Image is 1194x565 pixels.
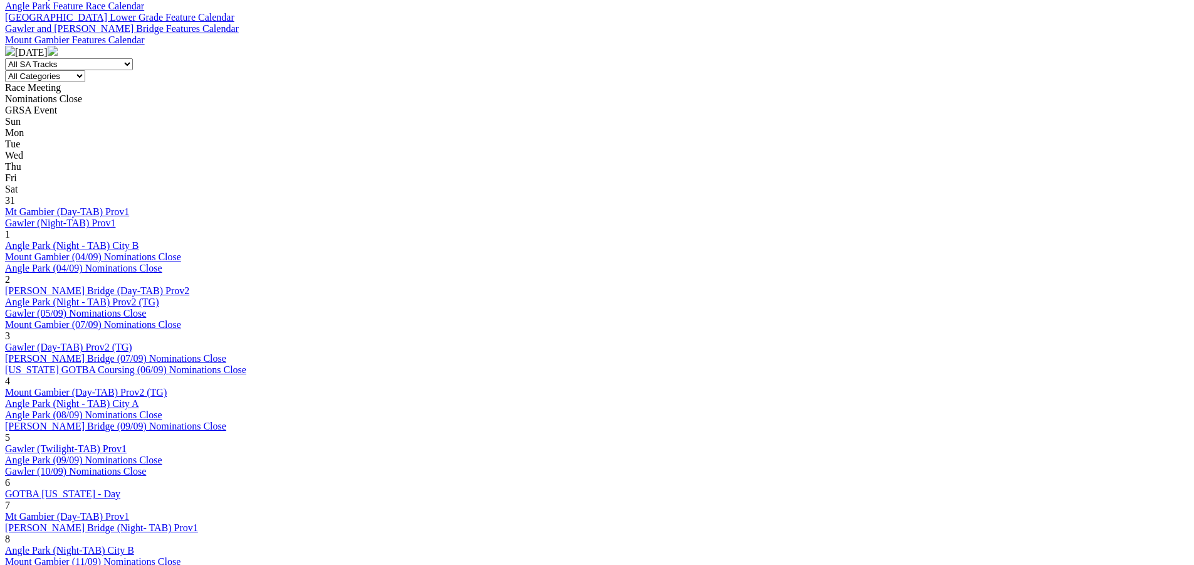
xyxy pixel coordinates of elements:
[5,1,144,11] a: Angle Park Feature Race Calendar
[5,432,10,443] span: 5
[5,364,246,375] a: [US_STATE] GOTBA Coursing (06/09) Nominations Close
[5,297,159,307] a: Angle Park (Night - TAB) Prov2 (TG)
[5,398,139,409] a: Angle Park (Night - TAB) City A
[5,46,15,56] img: chevron-left-pager-white.svg
[5,285,189,296] a: [PERSON_NAME] Bridge (Day-TAB) Prov2
[5,46,1189,58] div: [DATE]
[5,34,145,45] a: Mount Gambier Features Calendar
[5,274,10,285] span: 2
[5,330,10,341] span: 3
[5,319,181,330] a: Mount Gambier (07/09) Nominations Close
[5,466,146,477] a: Gawler (10/09) Nominations Close
[5,263,162,273] a: Angle Park (04/09) Nominations Close
[5,229,10,240] span: 1
[5,23,239,34] a: Gawler and [PERSON_NAME] Bridge Features Calendar
[5,105,1189,116] div: GRSA Event
[5,251,181,262] a: Mount Gambier (04/09) Nominations Close
[5,511,129,522] a: Mt Gambier (Day-TAB) Prov1
[5,534,10,544] span: 8
[5,172,1189,184] div: Fri
[5,353,226,364] a: [PERSON_NAME] Bridge (07/09) Nominations Close
[5,387,167,398] a: Mount Gambier (Day-TAB) Prov2 (TG)
[5,82,1189,93] div: Race Meeting
[48,46,58,56] img: chevron-right-pager-white.svg
[5,218,115,228] a: Gawler (Night-TAB) Prov1
[5,161,1189,172] div: Thu
[5,93,1189,105] div: Nominations Close
[5,455,162,465] a: Angle Park (09/09) Nominations Close
[5,195,15,206] span: 31
[5,342,132,352] a: Gawler (Day-TAB) Prov2 (TG)
[5,443,127,454] a: Gawler (Twilight-TAB) Prov1
[5,139,1189,150] div: Tue
[5,477,10,488] span: 6
[5,127,1189,139] div: Mon
[5,545,134,556] a: Angle Park (Night-TAB) City B
[5,409,162,420] a: Angle Park (08/09) Nominations Close
[5,421,226,431] a: [PERSON_NAME] Bridge (09/09) Nominations Close
[5,376,10,386] span: 4
[5,116,1189,127] div: Sun
[5,150,1189,161] div: Wed
[5,206,129,217] a: Mt Gambier (Day-TAB) Prov1
[5,12,234,23] a: [GEOGRAPHIC_DATA] Lower Grade Feature Calendar
[5,522,198,533] a: [PERSON_NAME] Bridge (Night- TAB) Prov1
[5,184,1189,195] div: Sat
[5,240,139,251] a: Angle Park (Night - TAB) City B
[5,308,146,319] a: Gawler (05/09) Nominations Close
[5,488,120,499] a: GOTBA [US_STATE] - Day
[5,500,10,510] span: 7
